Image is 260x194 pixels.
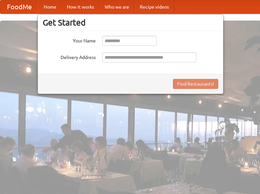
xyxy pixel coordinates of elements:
[38,0,62,14] a: Home
[43,18,218,28] h3: Get Started
[0,0,38,14] a: FoodMe
[62,0,99,14] a: How it works
[43,52,96,61] label: Delivery Address
[173,79,218,89] button: Find Restaurants!
[43,36,96,44] label: Your Name
[99,0,134,14] a: Who we are
[134,0,174,14] a: Recipe videos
